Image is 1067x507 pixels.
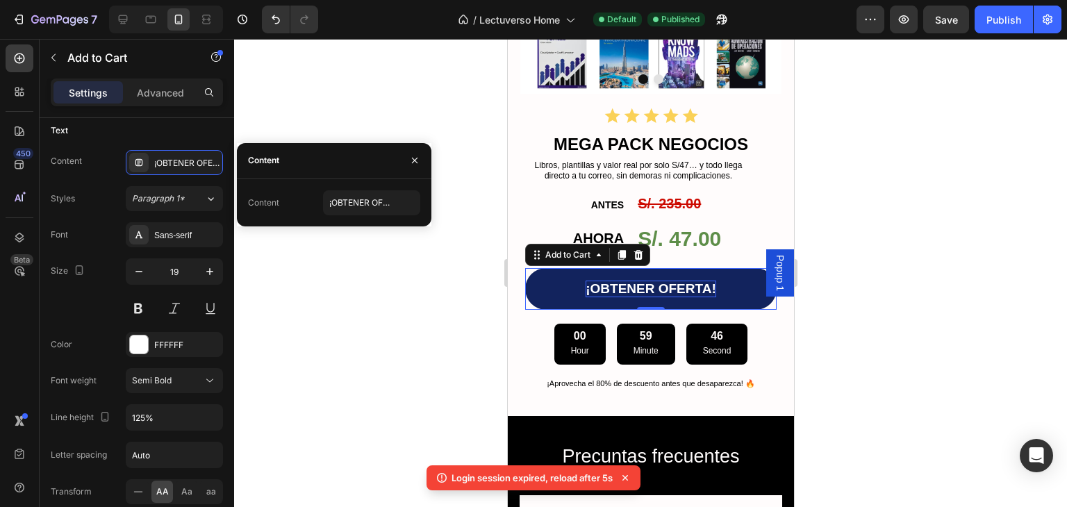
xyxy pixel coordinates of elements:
[51,124,68,137] div: Text
[607,13,636,26] span: Default
[126,186,223,211] button: Paragraph 1*
[975,6,1033,33] button: Publish
[262,6,318,33] div: Undo/Redo
[473,13,477,27] span: /
[206,485,216,498] span: aa
[51,228,68,241] div: Font
[248,154,279,167] div: Content
[154,229,220,242] div: Sans-serif
[935,14,958,26] span: Save
[126,442,222,467] input: Auto
[51,374,97,387] div: Font weight
[126,405,222,430] input: Auto
[137,85,184,100] p: Advanced
[132,375,172,385] span: Semi Bold
[51,192,75,205] div: Styles
[479,13,560,27] span: Lectuverso Home
[923,6,969,33] button: Save
[452,471,613,485] p: Login session expired, reload after 5s
[67,49,185,66] p: Add to Cart
[91,11,97,28] p: 7
[154,339,220,351] div: FFFFFF
[661,13,700,26] span: Published
[1020,439,1053,472] div: Open Intercom Messenger
[51,155,82,167] div: Content
[51,338,72,351] div: Color
[181,485,192,498] span: Aa
[248,197,279,209] div: Content
[13,148,33,159] div: 450
[132,192,185,205] span: Paragraph 1*
[51,262,88,281] div: Size
[126,368,223,393] button: Semi Bold
[508,39,794,507] iframe: Design area
[10,254,33,265] div: Beta
[156,485,169,498] span: AA
[51,485,92,498] div: Transform
[986,13,1021,27] div: Publish
[154,157,220,169] div: ¡OBTENER OFERTA!
[69,85,108,100] p: Settings
[6,6,104,33] button: 7
[51,449,107,461] div: Letter spacing
[51,408,113,427] div: Line height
